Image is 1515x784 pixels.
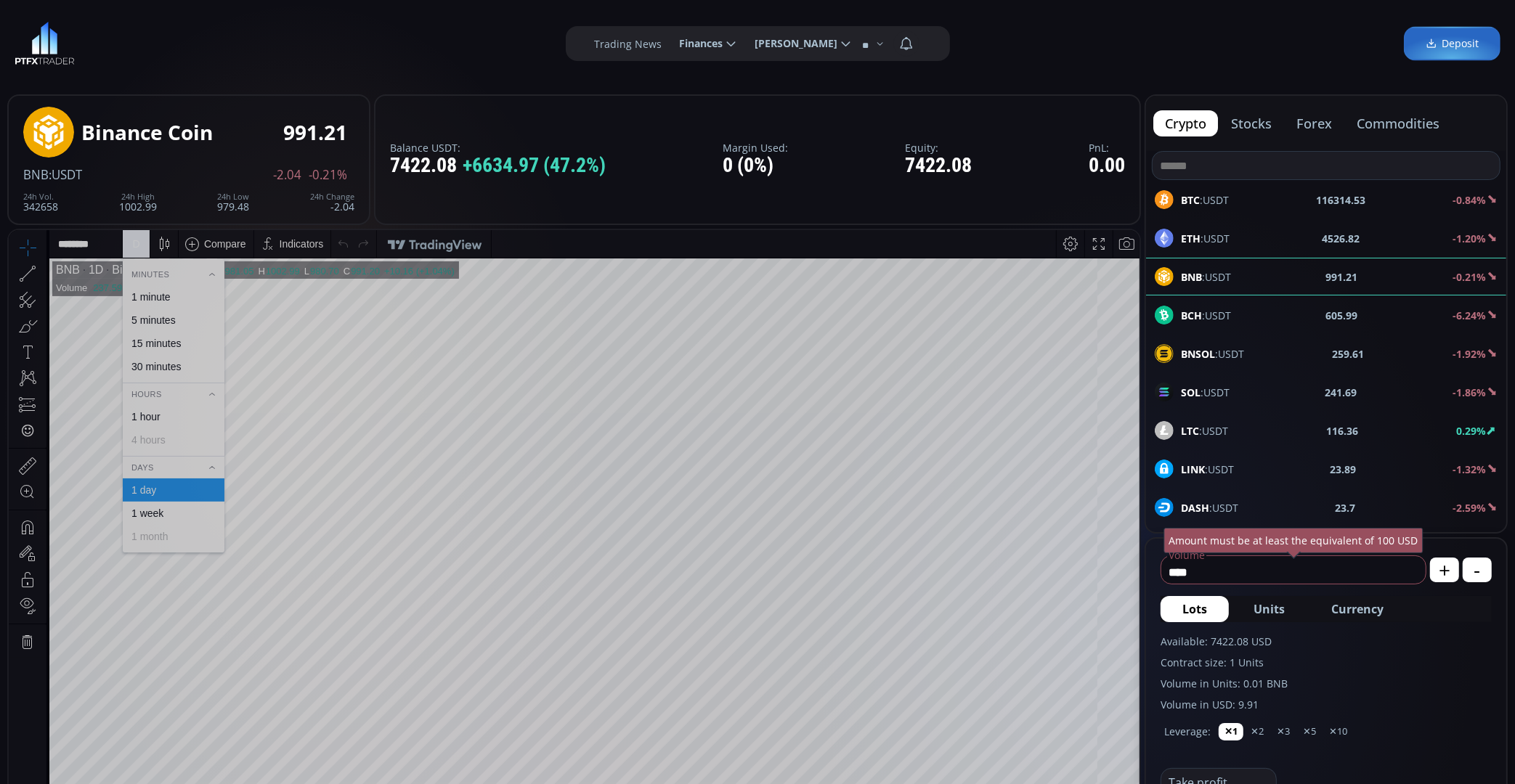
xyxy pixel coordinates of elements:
[1161,697,1492,712] label: Volume in USD: 9.91
[1181,385,1201,399] b: SOL
[1181,347,1215,361] b: BNSOL
[1345,110,1451,136] button: commodities
[745,29,838,58] span: [PERSON_NAME]
[390,155,606,177] div: 7422.08
[967,637,1036,648] span: 13:42:50 (UTC)
[52,637,63,648] div: 5y
[1105,637,1124,648] div: auto
[1153,110,1218,136] button: crypto
[1453,309,1486,322] b: -6.24%
[1181,423,1228,438] span: :USDT
[164,637,176,648] div: 1d
[1089,155,1125,177] div: 0.00
[1426,36,1479,52] span: Deposit
[257,36,291,46] div: 1002.99
[962,629,1041,656] button: 13:42:50 (UTC)
[310,192,354,201] div: 24h Change
[123,8,131,20] div: D
[1333,346,1365,362] b: 259.61
[23,192,58,212] div: 342658
[1181,462,1205,476] b: LINK
[1219,723,1243,740] button: ✕1
[114,156,216,172] div: Hours
[1181,192,1229,208] span: :USDT
[1181,385,1230,400] span: :USDT
[1453,501,1486,515] b: -2.59%
[1453,385,1486,399] b: -1.86%
[1089,142,1125,153] label: PnL:
[47,52,78,63] div: Volume
[1076,629,1100,656] div: Toggle Log Scale
[1285,110,1344,136] button: forex
[1316,192,1365,208] b: 116314.53
[271,8,315,20] div: Indicators
[342,36,371,46] div: 991.20
[463,155,606,177] span: +6634.97 (47.2%)
[1100,629,1129,656] div: Toggle Auto Scale
[114,36,216,52] div: Minutes
[123,61,162,73] div: 1 minute
[1181,501,1209,515] b: DASH
[195,8,237,20] div: Compare
[15,22,75,65] img: LOGO
[1430,558,1459,582] button: +
[905,155,972,177] div: 7422.08
[273,168,301,181] span: -2.04
[335,36,342,46] div: C
[123,107,172,119] div: 15 minutes
[1323,723,1353,740] button: ✕10
[216,36,245,46] div: 981.05
[73,637,84,648] div: 1y
[1181,462,1234,477] span: :USDT
[595,36,662,52] label: Trading News
[1271,723,1296,740] button: ✕3
[1055,629,1076,656] div: Toggle Percentage
[13,194,25,208] div: 
[1161,596,1229,622] button: Lots
[1331,462,1357,477] b: 23.89
[1181,500,1238,515] span: :USDT
[119,192,157,201] div: 24h High
[123,301,160,312] div: 1 month
[1325,385,1357,400] b: 241.69
[1161,655,1492,670] label: Contract size: 1 Units
[217,192,249,201] div: 24h Low
[1161,634,1492,649] label: Available: 7422.08 USD
[1326,308,1358,323] b: 605.99
[301,36,330,46] div: 980.70
[309,168,347,181] span: -0.21%
[1164,724,1211,739] label: Leverage:
[723,142,788,153] label: Margin Used:
[1181,309,1202,322] b: BCH
[283,121,347,144] div: 991.21
[1453,462,1486,476] b: -1.32%
[296,36,301,46] div: L
[249,36,256,46] div: H
[1181,308,1231,323] span: :USDT
[71,33,94,46] div: 1D
[1181,231,1230,246] span: :USDT
[905,142,972,153] label: Equity:
[47,33,71,46] div: BNB
[195,629,218,656] div: Go to
[1161,676,1492,691] label: Volume in Units: 0.01 BNB
[375,36,446,46] div: +10.16 (+1.04%)
[310,192,354,212] div: -2.04
[94,33,172,46] div: Binance Coin
[123,204,157,216] div: 4 hours
[123,84,167,96] div: 5 minutes
[123,277,155,289] div: 1 week
[1181,193,1200,207] b: BTC
[670,29,723,58] span: Finances
[1323,231,1360,246] b: 4526.82
[33,595,40,614] div: Hide Drawings Toolbar
[49,166,82,183] span: :USDT
[217,192,249,212] div: 979.48
[1081,637,1094,648] div: log
[1453,232,1486,245] b: -1.20%
[1181,232,1201,245] b: ETH
[23,166,49,183] span: BNB
[1404,27,1500,61] a: Deposit
[143,637,155,648] div: 5d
